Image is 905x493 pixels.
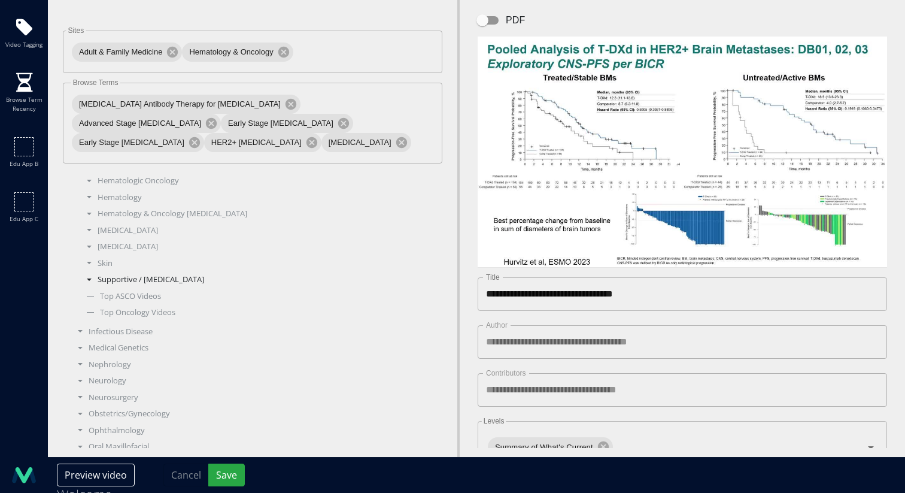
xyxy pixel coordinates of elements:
[72,441,433,453] div: Oral Maxillofacial
[3,95,45,113] span: Browse term recency
[321,137,399,149] span: [MEDICAL_DATA]
[66,27,86,34] label: Sites
[72,46,169,58] span: Adult & Family Medicine
[81,192,433,204] div: Hematology
[482,418,506,425] label: Levels
[72,137,192,149] span: Early Stage [MEDICAL_DATA]
[72,114,221,133] div: Advanced Stage [MEDICAL_DATA]
[221,114,353,133] div: Early Stage [MEDICAL_DATA]
[12,463,36,487] img: logo
[182,43,293,62] div: Hematology & Oncology
[72,408,433,420] div: Obstetrics/Gynecology
[72,425,433,437] div: Ophthalmology
[10,159,38,168] span: Edu app b
[81,225,433,237] div: [MEDICAL_DATA]
[72,117,208,129] span: Advanced Stage [MEDICAL_DATA]
[81,208,433,220] div: Hematology & Oncology [MEDICAL_DATA]
[72,133,204,152] div: Early Stage [MEDICAL_DATA]
[81,274,433,286] div: Supportive / [MEDICAL_DATA]
[182,46,280,58] span: Hematology & Oncology
[72,375,433,387] div: Neurology
[72,95,300,114] div: [MEDICAL_DATA] Antibody Therapy for [MEDICAL_DATA]
[81,291,433,303] div: Top ASCO Videos
[81,307,433,319] div: Top Oncology Videos
[72,359,433,371] div: Nephrology
[487,432,878,462] div: Summary of What's Current
[204,137,309,149] span: HER2+ [MEDICAL_DATA]
[208,464,245,486] button: Save
[72,98,288,110] span: [MEDICAL_DATA] Antibody Therapy for [MEDICAL_DATA]
[488,437,613,456] div: Summary of What's Current
[72,326,433,338] div: Infectious Disease
[81,241,433,253] div: [MEDICAL_DATA]
[575,93,790,211] button: Play Video
[81,175,433,187] div: Hematologic Oncology
[506,13,525,28] span: PDF
[478,37,887,268] video-js: Video Player
[72,43,182,62] div: Adult & Family Medicine
[57,464,135,486] button: Preview video
[81,258,433,270] div: Skin
[71,79,120,86] label: Browse Terms
[488,441,600,453] span: Summary of What's Current
[72,342,433,354] div: Medical Genetics
[221,117,341,129] span: Early Stage [MEDICAL_DATA]
[204,133,321,152] div: HER2+ [MEDICAL_DATA]
[163,464,209,486] button: Cancel
[10,214,38,223] span: Edu app c
[321,133,411,152] div: [MEDICAL_DATA]
[5,40,42,49] span: Video tagging
[72,392,433,404] div: Neurosurgery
